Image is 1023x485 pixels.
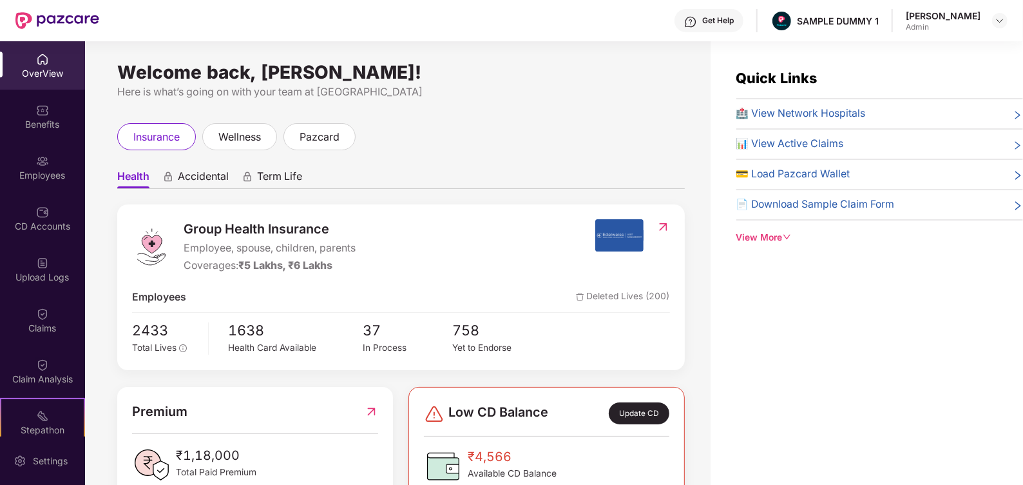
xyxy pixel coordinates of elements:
img: svg+xml;base64,PHN2ZyBpZD0iU2V0dGluZy0yMHgyMCIgeG1sbnM9Imh0dHA6Ly93d3cudzMub3JnLzIwMDAvc3ZnIiB3aW... [14,455,26,468]
div: Stepathon [1,424,84,437]
div: Welcome back, [PERSON_NAME]! [117,67,685,77]
img: PaidPremiumIcon [132,446,171,484]
div: Health Card Available [228,341,363,355]
span: 758 [452,319,542,341]
div: Admin [906,22,980,32]
span: Low CD Balance [448,402,548,424]
div: animation [242,171,253,183]
div: View More [736,231,1023,245]
span: 2433 [132,319,199,341]
div: Get Help [702,15,734,26]
span: Health [117,170,149,188]
img: svg+xml;base64,PHN2ZyBpZD0iQ0RfQWNjb3VudHMiIGRhdGEtbmFtZT0iQ0QgQWNjb3VudHMiIHhtbG5zPSJodHRwOi8vd3... [36,206,49,219]
img: insurerIcon [595,219,644,252]
span: insurance [133,129,180,145]
span: wellness [218,129,261,145]
img: svg+xml;base64,PHN2ZyBpZD0iRGFuZ2VyLTMyeDMyIiB4bWxucz0iaHR0cDovL3d3dy53My5vcmcvMjAwMC9zdmciIHdpZH... [424,404,445,424]
span: ₹4,566 [468,447,557,467]
span: 1638 [228,319,363,341]
span: ₹5 Lakhs, ₹6 Lakhs [238,259,332,272]
span: right [1013,199,1023,213]
img: deleteIcon [576,293,584,301]
img: svg+xml;base64,PHN2ZyBpZD0iVXBsb2FkX0xvZ3MiIGRhdGEtbmFtZT0iVXBsb2FkIExvZ3MiIHhtbG5zPSJodHRwOi8vd3... [36,257,49,270]
img: RedirectIcon [656,221,670,233]
span: ₹1,18,000 [176,446,256,466]
span: Term Life [257,170,302,188]
span: 📄 Download Sample Claim Form [736,197,895,213]
span: Group Health Insurance [184,219,356,239]
span: pazcard [300,129,339,145]
div: In Process [363,341,452,355]
div: Yet to Endorse [452,341,542,355]
div: Coverages: [184,258,356,274]
span: right [1013,108,1023,122]
img: New Pazcare Logo [15,12,99,29]
span: 🏥 View Network Hospitals [736,106,866,122]
div: animation [162,171,174,183]
span: 37 [363,319,452,341]
span: right [1013,139,1023,152]
div: Here is what’s going on with your team at [GEOGRAPHIC_DATA] [117,84,685,100]
div: [PERSON_NAME] [906,10,980,22]
span: Deleted Lives (200) [576,290,670,306]
img: svg+xml;base64,PHN2ZyBpZD0iRHJvcGRvd24tMzJ4MzIiIHhtbG5zPSJodHRwOi8vd3d3LnczLm9yZy8yMDAwL3N2ZyIgd2... [995,15,1005,26]
span: 📊 View Active Claims [736,136,844,152]
span: info-circle [179,344,187,352]
span: down [783,233,792,242]
span: Premium [132,402,187,422]
span: Available CD Balance [468,467,557,481]
span: 💳 Load Pazcard Wallet [736,166,850,183]
span: Total Lives [132,342,177,353]
img: svg+xml;base64,PHN2ZyBpZD0iQmVuZWZpdHMiIHhtbG5zPSJodHRwOi8vd3d3LnczLm9yZy8yMDAwL3N2ZyIgd2lkdGg9Ij... [36,104,49,117]
span: right [1013,169,1023,183]
div: SAMPLE DUMMY 1 [797,15,879,27]
img: svg+xml;base64,PHN2ZyBpZD0iRW1wbG95ZWVzIiB4bWxucz0iaHR0cDovL3d3dy53My5vcmcvMjAwMC9zdmciIHdpZHRoPS... [36,155,49,168]
img: logo [132,228,171,266]
span: Accidental [178,170,229,188]
span: Total Paid Premium [176,466,256,480]
img: svg+xml;base64,PHN2ZyBpZD0iSGVscC0zMngzMiIgeG1sbnM9Imh0dHA6Ly93d3cudzMub3JnLzIwMDAvc3ZnIiB3aWR0aD... [684,15,697,28]
div: Update CD [609,402,669,424]
span: Quick Links [736,70,817,86]
span: Employees [132,290,186,306]
img: RedirectIcon [365,402,378,422]
img: Pazcare_Alternative_logo-01-01.png [772,12,791,30]
img: svg+xml;base64,PHN2ZyB4bWxucz0iaHR0cDovL3d3dy53My5vcmcvMjAwMC9zdmciIHdpZHRoPSIyMSIgaGVpZ2h0PSIyMC... [36,410,49,422]
img: svg+xml;base64,PHN2ZyBpZD0iQ2xhaW0iIHhtbG5zPSJodHRwOi8vd3d3LnczLm9yZy8yMDAwL3N2ZyIgd2lkdGg9IjIwIi... [36,308,49,321]
span: Employee, spouse, children, parents [184,241,356,257]
img: svg+xml;base64,PHN2ZyBpZD0iSG9tZSIgeG1sbnM9Imh0dHA6Ly93d3cudzMub3JnLzIwMDAvc3ZnIiB3aWR0aD0iMjAiIG... [36,53,49,66]
div: Settings [29,455,72,468]
img: svg+xml;base64,PHN2ZyBpZD0iQ2xhaW0iIHhtbG5zPSJodHRwOi8vd3d3LnczLm9yZy8yMDAwL3N2ZyIgd2lkdGg9IjIwIi... [36,359,49,371]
